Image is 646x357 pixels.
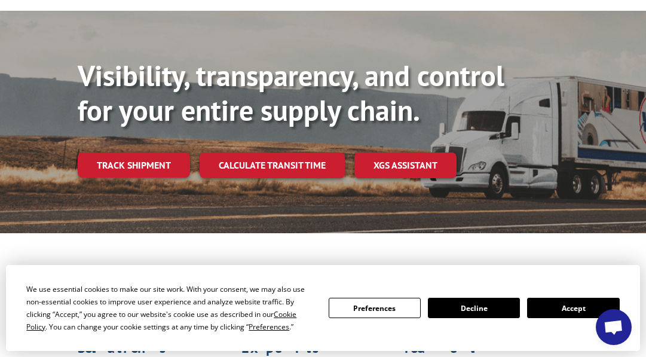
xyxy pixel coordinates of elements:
[6,265,640,351] div: Cookie Consent Prompt
[78,152,190,178] a: Track shipment
[329,298,421,318] button: Preferences
[428,298,520,318] button: Decline
[249,322,289,332] span: Preferences
[354,152,457,178] a: XGS ASSISTANT
[596,309,632,345] a: Open chat
[78,57,504,129] b: Visibility, transparency, and control for your entire supply chain.
[527,298,619,318] button: Accept
[26,283,314,333] div: We use essential cookies to make our site work. With your consent, we may also use non-essential ...
[200,152,345,178] a: Calculate transit time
